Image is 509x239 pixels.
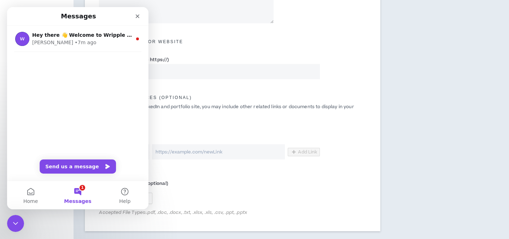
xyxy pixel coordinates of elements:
[112,192,123,197] span: Help
[7,7,148,209] iframe: Intercom live chat
[47,174,94,202] button: Messages
[7,215,24,232] iframe: Intercom live chat
[94,95,371,100] h5: External Sources (optional)
[288,148,320,156] button: Add Link
[25,25,382,31] span: Hey there 👋 Welcome to Wripple 🙌 Take a look around! If you have any questions, just reply to thi...
[99,210,320,215] span: Accepted File Types: .pdf, .doc, .docx, .txt, .xlsx, .xls, .csv, .ppt, .pptx
[99,64,320,79] input: Portfolio URL
[25,32,66,39] div: [PERSON_NAME]
[94,174,141,202] button: Help
[33,152,109,167] button: Send us a message
[94,39,371,44] h5: Portfolio Link or Website
[57,192,84,197] span: Messages
[99,104,354,117] span: In addition to your LinkedIn and portfolio site, you may include other related links or documents...
[8,25,22,39] img: Profile image for Morgan
[16,192,31,197] span: Home
[152,144,285,159] input: https://example.com/newLink
[68,32,89,39] div: • 7m ago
